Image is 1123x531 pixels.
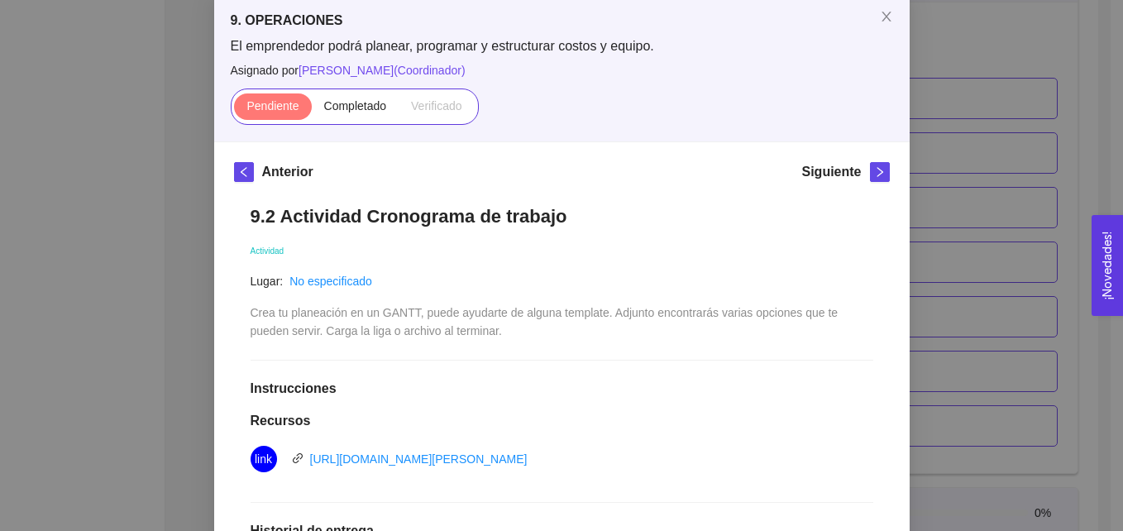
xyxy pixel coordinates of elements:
[324,99,387,112] span: Completado
[251,205,873,227] h1: 9.2 Actividad Cronograma de trabajo
[870,162,890,182] button: right
[251,272,284,290] article: Lugar:
[262,162,313,182] h5: Anterior
[299,64,466,77] span: [PERSON_NAME] ( Coordinador )
[289,275,372,288] a: No especificado
[234,162,254,182] button: left
[251,380,873,397] h1: Instrucciones
[310,452,528,466] a: [URL][DOMAIN_NAME][PERSON_NAME]
[251,306,841,337] span: Crea tu planeación en un GANTT, puede ayudarte de alguna template. Adjunto encontrarás varias opc...
[801,162,861,182] h5: Siguiente
[292,452,303,464] span: link
[255,446,272,472] span: link
[231,37,893,55] span: El emprendedor podrá planear, programar y estructurar costos y equipo.
[871,166,889,178] span: right
[235,166,253,178] span: left
[231,61,893,79] span: Asignado por
[246,99,299,112] span: Pendiente
[251,246,284,256] span: Actividad
[251,413,873,429] h1: Recursos
[231,11,893,31] h5: 9. OPERACIONES
[1092,215,1123,316] button: Open Feedback Widget
[880,10,893,23] span: close
[411,99,461,112] span: Verificado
